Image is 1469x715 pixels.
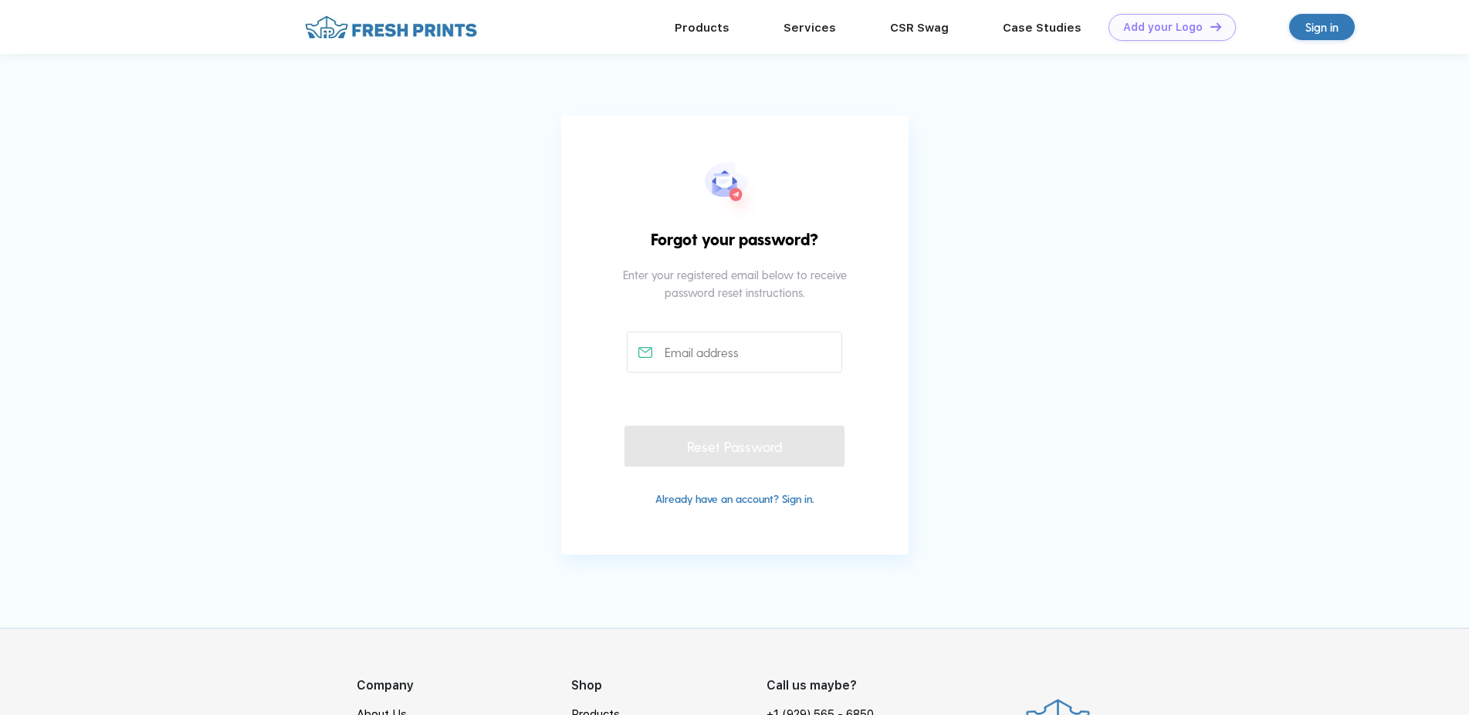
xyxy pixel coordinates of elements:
[357,676,571,695] div: Company
[890,21,949,35] a: CSR Swag
[1210,22,1221,31] img: DT
[784,21,836,35] a: Services
[655,492,814,505] a: Already have an account? Sign in.
[300,14,482,41] img: fo%20logo%202.webp
[1123,21,1203,34] div: Add your Logo
[638,347,652,358] img: email_active.svg
[1305,19,1339,36] div: Sign in
[627,332,842,373] input: Email address
[705,162,765,227] img: forgot_pwd.svg
[767,676,884,695] div: Call us maybe?
[675,21,729,35] a: Products
[624,426,844,467] div: Reset Password
[1289,14,1355,40] a: Sign in
[613,266,856,332] div: Enter your registered email below to receive password reset instructions.
[631,227,839,267] div: Forgot your password?
[571,676,767,695] div: Shop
